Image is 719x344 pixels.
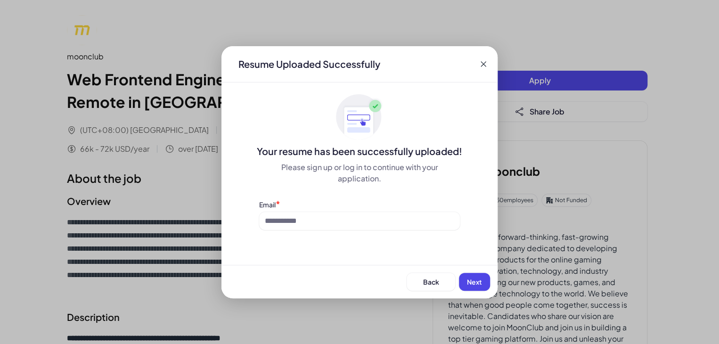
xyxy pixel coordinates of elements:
span: Back [423,278,439,286]
img: ApplyedMaskGroup3.svg [336,94,383,141]
button: Next [459,273,490,291]
div: Your resume has been successfully uploaded! [221,145,498,158]
span: Next [467,278,482,286]
button: Back [407,273,455,291]
div: Please sign up or log in to continue with your application. [259,162,460,184]
label: Email [259,200,276,209]
div: Resume Uploaded Successfully [231,57,388,71]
